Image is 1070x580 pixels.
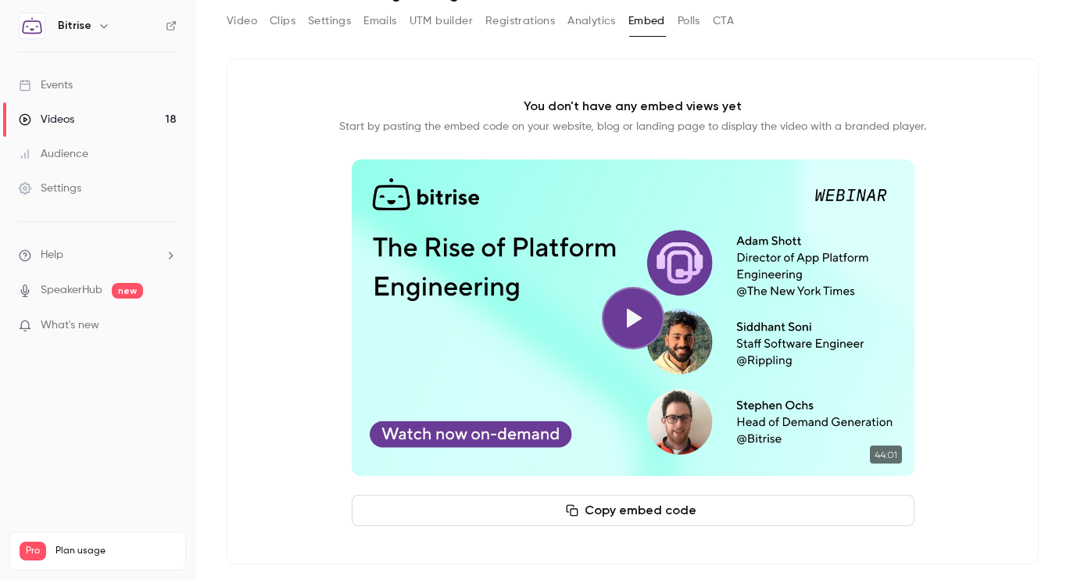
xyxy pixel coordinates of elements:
[485,9,555,34] button: Registrations
[41,282,102,299] a: SpeakerHub
[20,13,45,38] img: Bitrise
[58,18,91,34] h6: Bitrise
[352,159,914,476] section: Cover
[870,446,902,464] time: 44:01
[524,97,742,116] p: You don't have any embed views yet
[143,563,152,572] span: 18
[713,9,734,34] button: CTA
[19,181,81,196] div: Settings
[227,9,257,34] button: Video
[628,9,665,34] button: Embed
[363,9,396,34] button: Emails
[19,112,74,127] div: Videos
[20,560,49,575] p: Videos
[308,9,351,34] button: Settings
[112,283,143,299] span: new
[410,9,473,34] button: UTM builder
[19,247,177,263] li: help-dropdown-opener
[20,542,46,560] span: Pro
[41,317,99,334] span: What's new
[602,287,664,349] button: Play video
[19,77,73,93] div: Events
[678,9,700,34] button: Polls
[19,146,88,162] div: Audience
[41,247,63,263] span: Help
[567,9,616,34] button: Analytics
[270,9,295,34] button: Clips
[55,545,176,557] span: Plan usage
[352,495,914,526] button: Copy embed code
[143,560,176,575] p: / 300
[339,119,926,134] p: Start by pasting the embed code on your website, blog or landing page to display the video with a...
